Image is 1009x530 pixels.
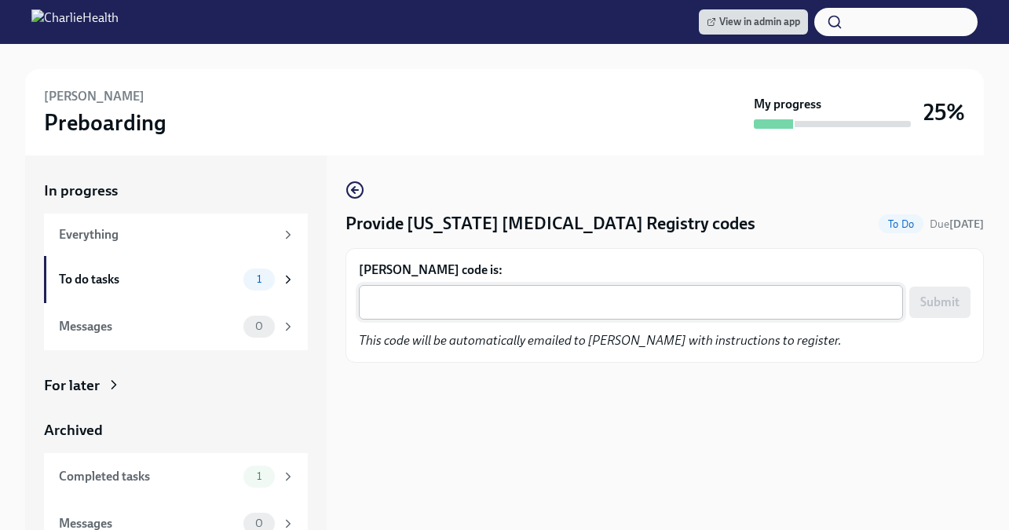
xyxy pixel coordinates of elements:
div: Completed tasks [59,468,237,485]
span: 0 [246,320,272,332]
strong: My progress [754,96,821,113]
span: To Do [879,218,923,230]
a: In progress [44,181,308,201]
div: Everything [59,226,275,243]
img: CharlieHealth [31,9,119,35]
a: Everything [44,214,308,256]
span: Due [930,217,984,231]
span: 1 [247,470,271,482]
a: For later [44,375,308,396]
div: Messages [59,318,237,335]
span: 1 [247,273,271,285]
span: View in admin app [707,14,800,30]
label: [PERSON_NAME] code is: [359,261,971,279]
h3: 25% [923,98,965,126]
a: View in admin app [699,9,808,35]
a: Messages0 [44,303,308,350]
div: For later [44,375,100,396]
span: 0 [246,517,272,529]
span: August 27th, 2025 09:00 [930,217,984,232]
h6: [PERSON_NAME] [44,88,144,105]
em: This code will be automatically emailed to [PERSON_NAME] with instructions to register. [359,333,842,348]
a: Completed tasks1 [44,453,308,500]
h3: Preboarding [44,108,166,137]
h4: Provide [US_STATE] [MEDICAL_DATA] Registry codes [345,212,755,236]
a: To do tasks1 [44,256,308,303]
a: Archived [44,420,308,440]
div: To do tasks [59,271,237,288]
strong: [DATE] [949,217,984,231]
